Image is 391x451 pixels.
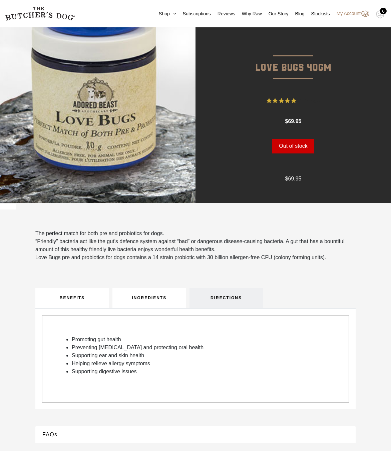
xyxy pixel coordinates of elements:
[72,360,332,368] li: Helping relieve allergy symptoms
[299,96,320,106] span: 1 Review
[289,10,305,17] a: Blog
[35,288,109,308] a: BENEFITS
[285,176,302,181] bdi: 69.95
[42,430,349,439] button: FAQs
[235,10,262,17] a: Why Raw
[376,10,384,19] img: TBD_Cart-Empty.png
[72,368,332,376] li: Supporting digestive issues
[72,336,332,344] li: Promoting gut health
[262,10,289,17] a: Our Story
[35,254,356,262] p: Love Bugs pre and probiotics for dogs contains a 14 strain probiotic with 30 billion allergen-fre...
[272,139,314,153] button: Out of stock
[35,238,356,254] p: “Friendly” bacteria act like the gut’s defence system against “bad” or dangerous disease-causing ...
[211,10,235,17] a: Reviews
[285,118,302,124] bdi: 69.95
[189,288,263,308] a: DIRECTIONS
[35,230,356,238] p: The perfect match for both pre and probiotics for dogs.
[330,10,369,18] a: My Account
[195,32,391,82] p: Love Bugs 40gm
[176,10,211,17] a: Subscriptions
[152,10,176,17] a: Shop
[72,352,332,360] li: Supporting ear and skin health
[112,288,186,308] a: INGREDIENTS
[267,96,320,106] button: Rated 5 out of 5 stars from 1 reviews. Jump to reviews.
[285,118,288,124] span: $
[305,10,330,17] a: Stockists
[285,176,288,181] span: $
[72,344,332,352] li: Preventing [MEDICAL_DATA] and protecting oral health
[380,8,387,14] div: 0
